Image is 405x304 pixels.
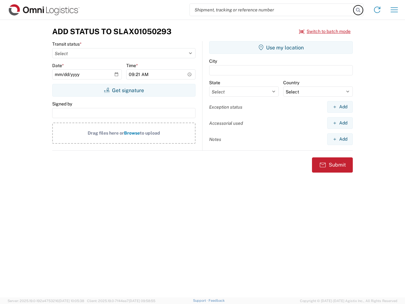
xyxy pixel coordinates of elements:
[300,298,397,304] span: Copyright © [DATE]-[DATE] Agistix Inc., All Rights Reserved
[283,80,299,85] label: Country
[88,130,124,136] span: Drag files here or
[59,299,84,303] span: [DATE] 10:05:38
[190,4,354,16] input: Shipment, tracking or reference number
[87,299,155,303] span: Client: 2025.19.0-7f44ea7
[52,63,64,68] label: Date
[209,136,221,142] label: Notes
[327,117,353,129] button: Add
[209,299,225,302] a: Feedback
[209,58,217,64] label: City
[312,157,353,173] button: Submit
[124,130,140,136] span: Browse
[327,133,353,145] button: Add
[52,101,72,107] label: Signed by
[52,27,171,36] h3: Add Status to SLAX01050293
[52,84,196,97] button: Get signature
[129,299,155,303] span: [DATE] 09:58:55
[126,63,138,68] label: Time
[209,80,220,85] label: State
[209,104,242,110] label: Exception status
[140,130,160,136] span: to upload
[209,120,243,126] label: Accessorial used
[52,41,82,47] label: Transit status
[299,26,351,37] button: Switch to batch mode
[193,299,209,302] a: Support
[209,41,353,54] button: Use my location
[8,299,84,303] span: Server: 2025.19.0-192a4753216
[327,101,353,113] button: Add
